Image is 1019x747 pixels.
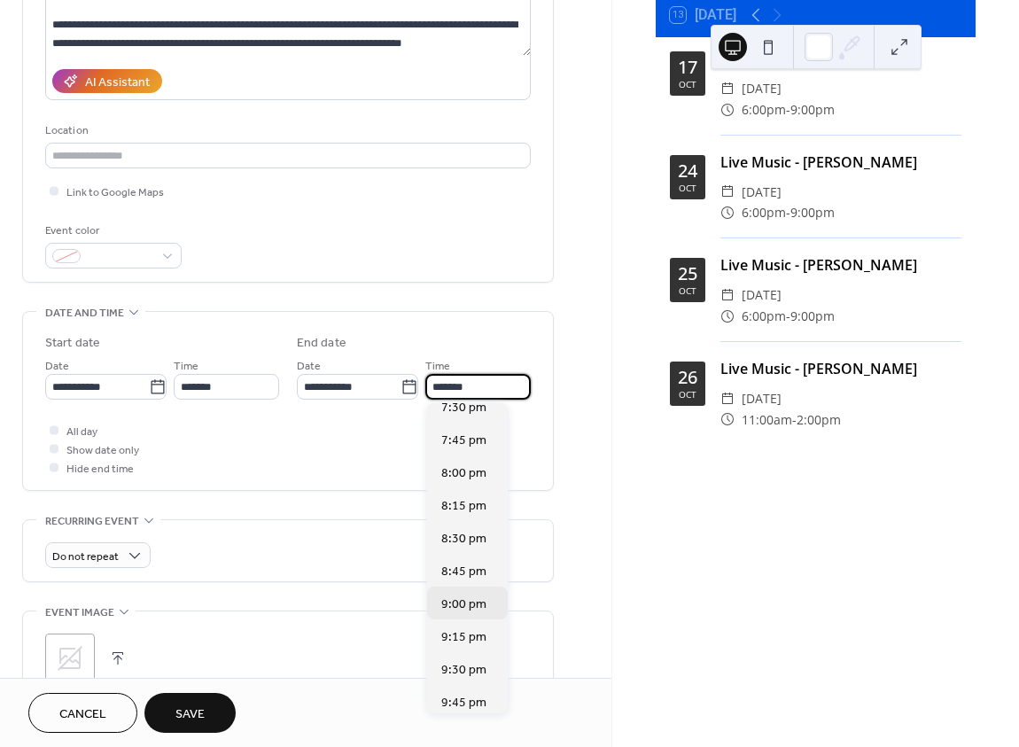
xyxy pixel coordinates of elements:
span: 9:00pm [790,99,835,121]
div: End date [297,334,346,353]
div: ​ [720,78,735,99]
span: 2:00pm [797,409,841,431]
div: ​ [720,182,735,203]
span: - [786,306,790,327]
div: Oct [679,390,696,399]
span: [DATE] [742,78,782,99]
span: [DATE] [742,388,782,409]
span: Hide end time [66,460,134,479]
span: 6:00pm [742,99,786,121]
div: Oct [679,183,696,192]
span: 6:00pm [742,202,786,223]
span: 6:00pm [742,306,786,327]
span: Save [175,705,205,724]
span: Link to Google Maps [66,183,164,202]
span: 8:45 pm [441,563,486,581]
span: 9:00pm [790,202,835,223]
span: - [786,99,790,121]
div: 24 [678,162,697,180]
div: 17 [678,58,697,76]
div: Live Music - [PERSON_NAME] [720,152,961,173]
div: Live Music - [PERSON_NAME] [720,358,961,379]
button: Save [144,693,236,733]
span: Cancel [59,705,106,724]
div: ​ [720,284,735,306]
span: Show date only [66,441,139,460]
span: 9:45 pm [441,694,486,712]
span: 8:15 pm [441,497,486,516]
span: 8:00 pm [441,464,486,483]
span: Date [297,357,321,376]
span: Date and time [45,304,124,323]
span: 11:00am [742,409,792,431]
div: AI Assistant [85,74,150,92]
span: - [786,202,790,223]
div: 25 [678,265,697,283]
span: - [792,409,797,431]
span: Time [425,357,450,376]
span: [DATE] [742,284,782,306]
span: Time [174,357,198,376]
div: 26 [678,369,697,386]
div: ; [45,634,95,683]
span: [DATE] [742,182,782,203]
span: Event image [45,603,114,622]
span: 9:00 pm [441,595,486,614]
div: Event color [45,222,178,240]
span: 7:30 pm [441,399,486,417]
span: 9:30 pm [441,661,486,680]
span: All day [66,423,97,441]
div: Start date [45,334,100,353]
span: 9:15 pm [441,628,486,647]
span: Recurring event [45,512,139,531]
button: Cancel [28,693,137,733]
div: ​ [720,202,735,223]
div: ​ [720,409,735,431]
div: Oct [679,80,696,89]
div: ​ [720,99,735,121]
div: ​ [720,306,735,327]
span: Do not repeat [52,547,119,567]
div: Location [45,121,527,140]
div: Live Music - [PERSON_NAME] [720,254,961,276]
span: 7:45 pm [441,432,486,450]
button: AI Assistant [52,69,162,93]
div: ​ [720,388,735,409]
span: 8:30 pm [441,530,486,549]
span: Date [45,357,69,376]
div: Oct [679,286,696,295]
span: 9:00pm [790,306,835,327]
